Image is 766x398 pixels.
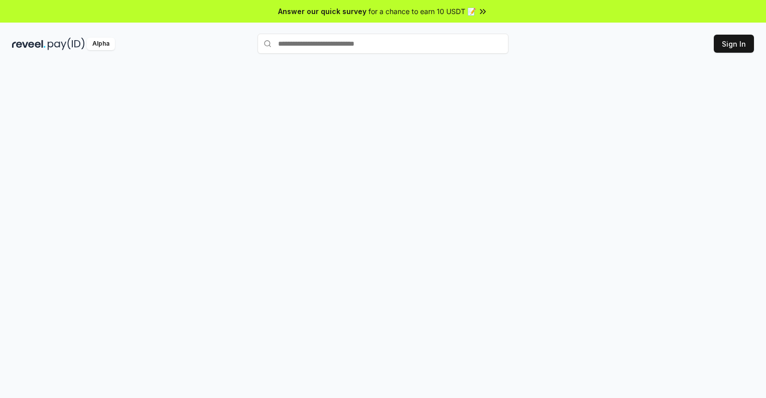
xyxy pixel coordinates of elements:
[12,38,46,50] img: reveel_dark
[368,6,476,17] span: for a chance to earn 10 USDT 📝
[278,6,366,17] span: Answer our quick survey
[714,35,754,53] button: Sign In
[48,38,85,50] img: pay_id
[87,38,115,50] div: Alpha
